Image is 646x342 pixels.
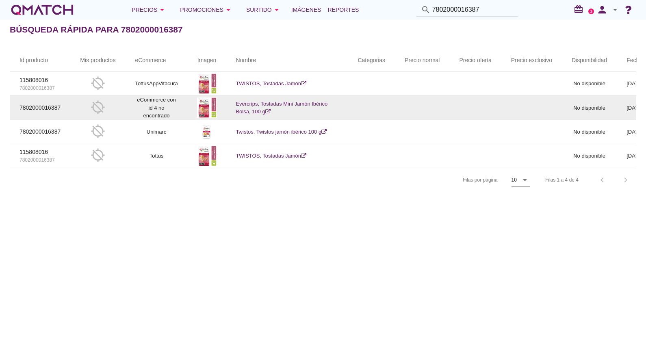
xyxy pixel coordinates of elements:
p: 7802000016387 [20,84,61,92]
input: Buscar productos [432,3,514,16]
span: Reportes [328,5,359,15]
a: Twistos, Twistos jamón ibérico 100 g [236,129,327,135]
p: 115808016 [20,76,61,84]
th: Nombre: Not sorted. [226,49,348,72]
i: gps_off [91,148,105,162]
a: TWISTOS, Tostadas Jamón [236,153,306,159]
td: TottusAppVitacura [125,72,187,96]
a: white-qmatch-logo [10,2,75,18]
div: Surtido [246,5,282,15]
text: 2 [590,9,592,13]
i: search [421,5,431,15]
h2: Búsqueda rápida para 7802000016387 [10,23,183,36]
td: Unimarc [125,120,187,144]
i: gps_off [91,100,105,115]
th: Precio exclusivo: Not sorted. [501,49,562,72]
i: gps_off [91,124,105,139]
th: Mis productos: Not sorted. [70,49,125,72]
button: Precios [125,2,173,18]
a: Evercrips, Tostadas Mini Jamón Ibérico Bolsa, 100 g [236,101,327,115]
div: Filas 1 a 4 de 4 [545,176,579,184]
div: 10 [512,176,517,184]
button: Surtido [240,2,288,18]
i: gps_off [91,76,105,91]
p: 115808016 [20,148,61,156]
td: No disponible [562,120,617,144]
th: Categorias: Not sorted. [348,49,395,72]
th: Id producto: Not sorted. [10,49,70,72]
th: Precio oferta: Not sorted. [449,49,501,72]
th: Imagen: Not sorted. [188,49,226,72]
td: Tottus [125,144,187,168]
div: Promociones [180,5,233,15]
div: Precios [132,5,167,15]
td: No disponible [562,144,617,168]
div: Filas por página [382,168,530,192]
i: arrow_drop_down [223,5,233,15]
p: 7802000016387 [20,104,61,112]
td: No disponible [562,96,617,120]
a: Imágenes [288,2,325,18]
th: Precio normal: Not sorted. [395,49,449,72]
td: No disponible [562,72,617,96]
i: person [594,4,610,15]
i: arrow_drop_down [610,5,620,15]
a: TWISTOS, Tostadas Jamón [236,80,306,87]
p: 7802000016387 [20,156,61,164]
p: 7802000016387 [20,128,61,136]
span: Imágenes [291,5,321,15]
a: Reportes [325,2,362,18]
button: Promociones [173,2,240,18]
i: arrow_drop_down [520,175,530,185]
i: arrow_drop_down [272,5,282,15]
a: 2 [588,9,594,14]
i: redeem [574,4,587,14]
td: eCommerce con id 4 no encontrado [125,96,187,120]
th: eCommerce: Not sorted. [125,49,187,72]
i: arrow_drop_down [157,5,167,15]
th: Disponibilidad: Not sorted. [562,49,617,72]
